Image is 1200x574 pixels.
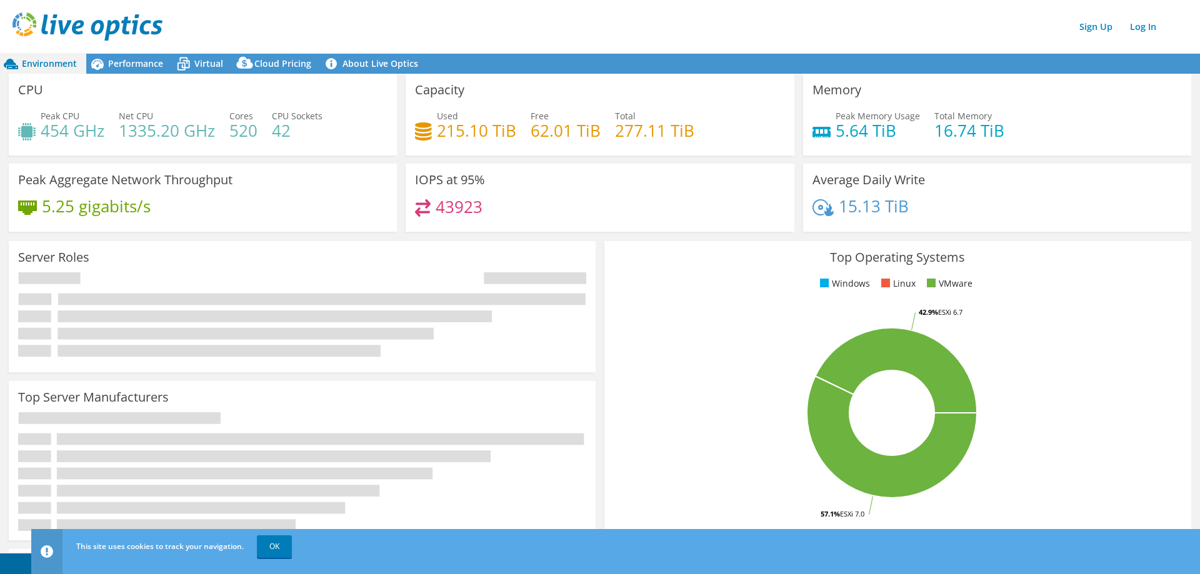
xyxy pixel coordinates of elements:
[878,277,916,290] li: Linux
[436,200,482,214] h4: 43923
[41,124,104,137] h4: 454 GHz
[437,124,516,137] h4: 215.10 TiB
[321,54,427,74] a: About Live Optics
[531,124,601,137] h4: 62.01 TiB
[812,173,925,187] h3: Average Daily Write
[119,124,215,137] h4: 1335.20 GHz
[254,57,311,69] span: Cloud Pricing
[119,110,153,122] span: Net CPU
[812,83,861,97] h3: Memory
[18,173,232,187] h3: Peak Aggregate Network Throughput
[839,199,909,213] h4: 15.13 TiB
[919,307,938,317] tspan: 42.9%
[840,509,864,518] tspan: ESXi 7.0
[415,83,464,97] h3: Capacity
[1124,17,1162,36] a: Log In
[817,277,870,290] li: Windows
[194,57,223,69] span: Virtual
[42,199,151,213] h4: 5.25 gigabits/s
[614,250,1182,264] h3: Top Operating Systems
[821,509,840,518] tspan: 57.1%
[18,250,89,264] h3: Server Roles
[938,307,962,317] tspan: ESXi 6.7
[615,110,636,122] span: Total
[615,124,694,137] h4: 277.11 TiB
[18,83,43,97] h3: CPU
[22,57,77,69] span: Environment
[934,110,992,122] span: Total Memory
[18,390,169,404] h3: Top Server Manufacturers
[934,124,1004,137] h4: 16.74 TiB
[229,110,253,122] span: Cores
[836,124,920,137] h4: 5.64 TiB
[41,110,79,122] span: Peak CPU
[1073,17,1119,36] a: Sign Up
[836,110,920,122] span: Peak Memory Usage
[924,277,972,290] li: VMware
[272,110,322,122] span: CPU Sockets
[257,535,292,558] a: OK
[437,110,458,122] span: Used
[76,541,244,552] span: This site uses cookies to track your navigation.
[229,124,257,137] h4: 520
[272,124,322,137] h4: 42
[108,57,163,69] span: Performance
[531,110,549,122] span: Free
[12,12,162,41] img: live_optics_svg.svg
[415,173,485,187] h3: IOPS at 95%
